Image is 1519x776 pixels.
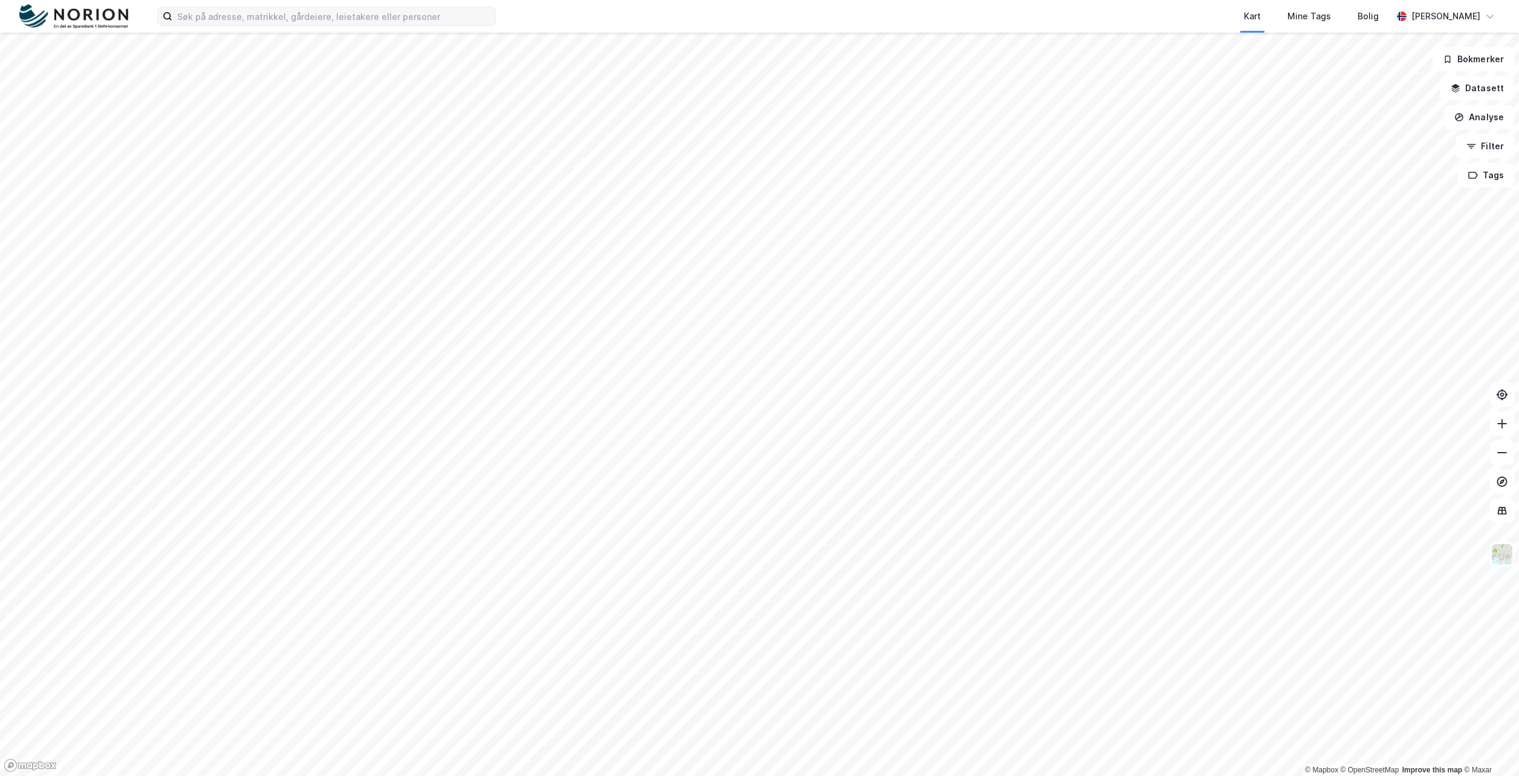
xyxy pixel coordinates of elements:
[1244,9,1261,24] div: Kart
[172,7,495,25] input: Søk på adresse, matrikkel, gårdeiere, leietakere eller personer
[1358,9,1379,24] div: Bolig
[1287,9,1331,24] div: Mine Tags
[1411,9,1480,24] div: [PERSON_NAME]
[19,4,128,29] img: norion-logo.80e7a08dc31c2e691866.png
